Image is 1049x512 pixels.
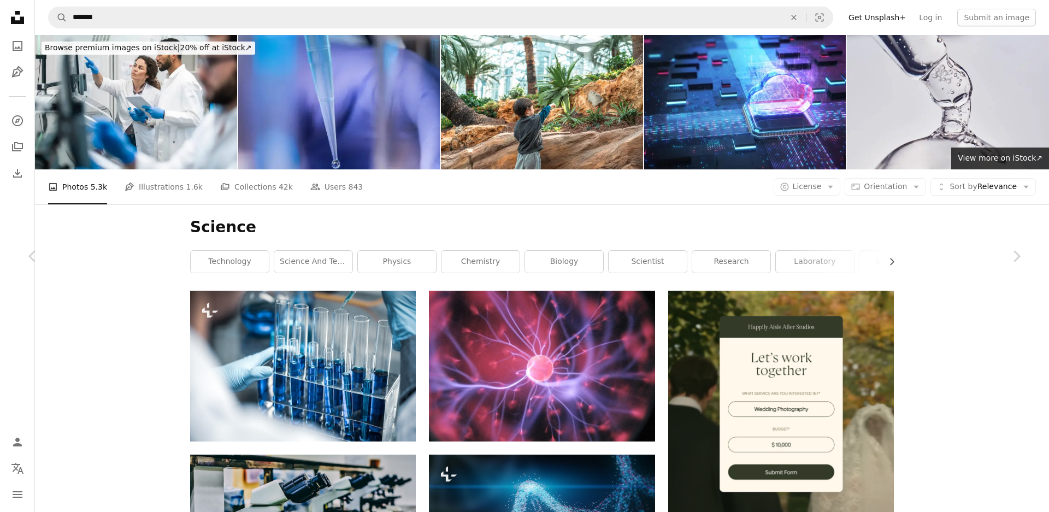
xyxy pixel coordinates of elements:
[7,136,28,158] a: Collections
[7,162,28,184] a: Download History
[441,35,643,169] img: Child Discovery Botanical Garden
[950,182,977,191] span: Sort by
[609,251,687,273] a: scientist
[191,251,269,273] a: technology
[793,182,822,191] span: License
[806,7,833,28] button: Visual search
[238,35,440,169] img: Hands of a researcher carrying out scientific research in a lab
[220,169,293,204] a: Collections 42k
[358,251,436,273] a: physics
[644,35,846,169] img: Data Stream Powerful Futuristic Motherboard Chipset and CPU Integrated Data Cloud Storage and Clo...
[35,35,262,61] a: Browse premium images on iStock|20% off at iStock↗
[525,251,603,273] a: biology
[429,291,655,441] img: purple and pink plasma ball
[7,431,28,453] a: Log in / Sign up
[190,361,416,371] a: lab glassware science laboratory research and development concept
[190,217,894,237] h1: Science
[441,251,520,273] a: chemistry
[45,43,252,52] span: 20% off at iStock ↗
[864,182,907,191] span: Orientation
[950,181,1017,192] span: Relevance
[983,204,1049,309] a: Next
[7,61,28,83] a: Illustrations
[49,7,67,28] button: Search Unsplash
[186,181,203,193] span: 1.6k
[958,154,1042,162] span: View more on iStock ↗
[35,35,237,169] img: Diverse Lab Colleagues in Thoughtful Analysis
[951,148,1049,169] a: View more on iStock↗
[7,110,28,132] a: Explore
[692,251,770,273] a: research
[842,9,912,26] a: Get Unsplash+
[125,169,203,204] a: Illustrations 1.6k
[310,169,363,204] a: Users 843
[7,457,28,479] button: Language
[782,7,806,28] button: Clear
[845,178,926,196] button: Orientation
[776,251,854,273] a: laboratory
[279,181,293,193] span: 42k
[774,178,841,196] button: License
[429,361,655,371] a: purple and pink plasma ball
[349,181,363,193] span: 843
[957,9,1036,26] button: Submit an image
[190,291,416,441] img: lab glassware science laboratory research and development concept
[274,251,352,273] a: science and technology
[45,43,180,52] span: Browse premium images on iStock |
[912,9,948,26] a: Log in
[7,35,28,57] a: Photos
[882,251,894,273] button: scroll list to the right
[7,484,28,505] button: Menu
[859,251,938,273] a: science lab
[930,178,1036,196] button: Sort byRelevance
[847,35,1049,169] img: Pipette with cosmetic gel or serum close-up.
[48,7,833,28] form: Find visuals sitewide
